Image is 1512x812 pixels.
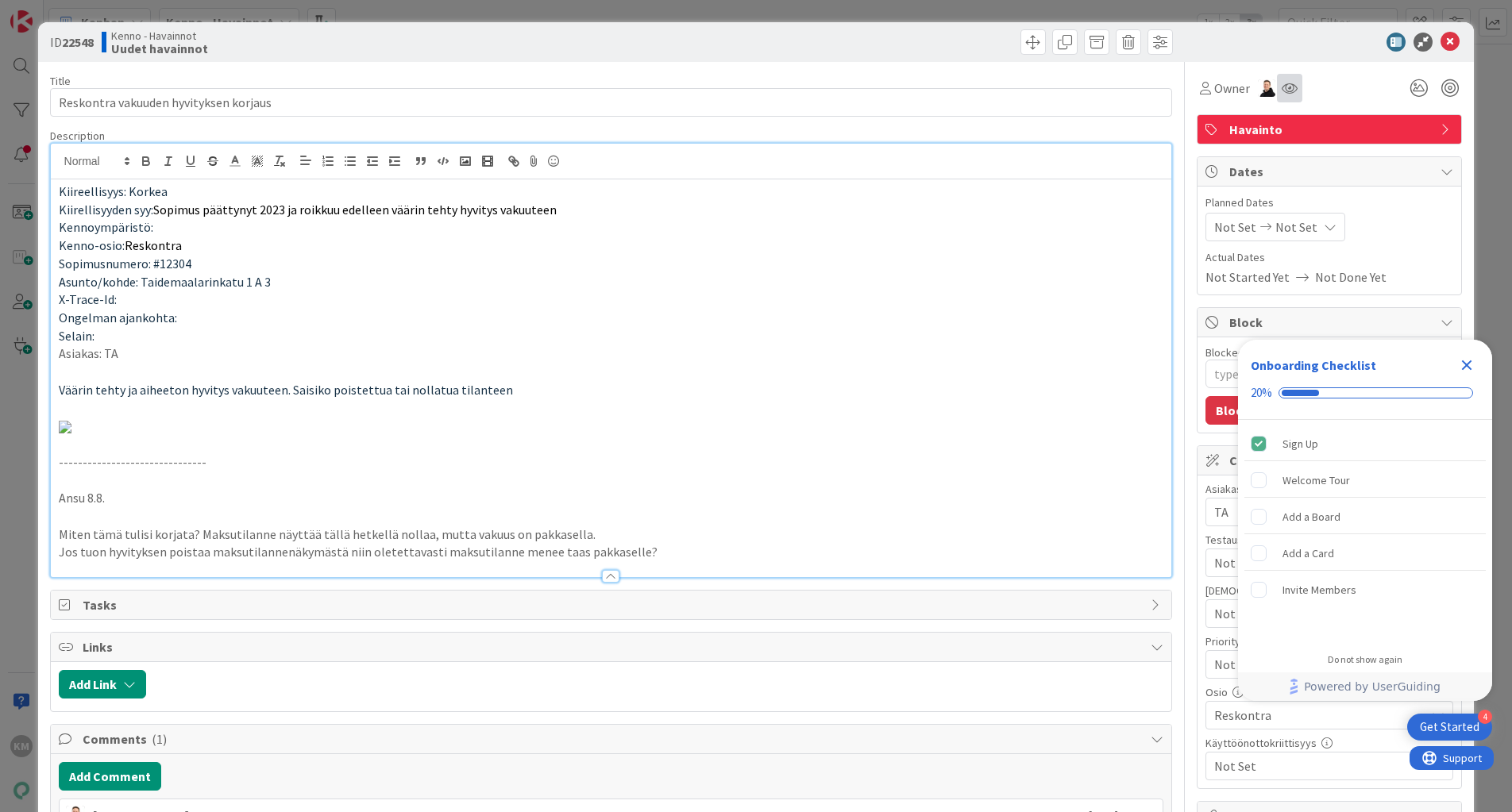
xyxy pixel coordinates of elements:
[59,421,71,433] img: attachment
[1258,79,1275,97] img: AN
[1251,386,1479,400] div: Checklist progress: 20%
[1238,420,1492,643] div: Checklist items
[125,237,182,253] span: Reskontra
[59,762,161,791] button: Add Comment
[1246,672,1484,701] a: Powered by UserGuiding
[59,202,153,217] span: Kiirellisyyden syy:
[1205,636,1453,647] div: Priority
[1205,483,1453,495] div: Asiakas
[59,344,1164,363] p: Asiakas: TA
[1282,507,1340,526] div: Add a Board
[1238,672,1492,701] div: Footer
[50,74,71,88] label: Title
[59,237,125,253] span: Kenno-osio:
[59,183,168,199] span: Kiireellisyys: Korkea
[59,219,153,235] span: Kennoympäristö:
[59,543,1164,561] p: Jos tuon hyvityksen poistaa maksutilannenäkymästä niin oletettavasti maksutilanne menee taas pakk...
[1214,553,1425,572] span: Not Set
[1205,737,1453,749] div: Käyttöönottokriittisyys
[111,42,208,55] b: Uudet havainnot
[1275,217,1317,237] span: Not Set
[1244,463,1486,498] div: Welcome Tour is incomplete.
[1229,162,1433,181] span: Dates
[152,731,167,747] span: ( 1 )
[33,2,72,21] span: Support
[59,256,191,271] span: Sopimusnumero: #12304
[62,34,94,50] b: 22548
[1420,719,1479,735] div: Get Started
[1282,434,1318,453] div: Sign Up
[1205,534,1453,545] div: Testaus
[1304,677,1441,696] span: Powered by UserGuiding
[1282,471,1350,490] div: Welcome Tour
[1282,544,1334,563] div: Add a Card
[1229,120,1433,139] span: Havainto
[1205,396,1259,425] button: Block
[59,328,94,344] span: Selain:
[1244,572,1486,607] div: Invite Members is incomplete.
[1205,687,1453,698] div: Osio
[1315,267,1387,287] span: Not Done Yet
[1244,426,1486,461] div: Sign Up is complete.
[153,202,557,217] span: Sopimus päättynyt 2023 ja roikkuu edelleen väärin tehty hyvitys vakuuteen
[59,291,117,307] span: X-Trace-Id:
[59,489,1164,507] p: Ansu 8.8.
[1251,386,1272,400] div: 20%
[50,88,1173,117] input: type card name here...
[59,310,177,325] span: Ongelman ajankohta:
[1229,313,1433,332] span: Block
[1205,194,1453,211] span: Planned Dates
[1244,536,1486,571] div: Add a Card is incomplete.
[83,637,1144,656] span: Links
[1251,356,1376,375] div: Onboarding Checklist
[1214,756,1425,775] span: Not Set
[111,29,208,42] span: Kenno - Havainnot
[1454,352,1479,378] div: Close Checklist
[59,525,1164,544] p: Miten tämä tulisi korjata? Maksutilanne näyttää tällä hetkellä nollaa, mutta vakuus on pakkasella.
[1229,451,1433,470] span: Custom Fields
[1214,604,1425,623] span: Not Set
[1244,499,1486,534] div: Add a Board is incomplete.
[1282,580,1356,599] div: Invite Members
[50,129,105,143] span: Description
[1214,653,1417,675] span: Not Set
[1205,585,1453,596] div: [DEMOGRAPHIC_DATA]
[59,274,271,290] span: Asunto/kohde: Taidemaalarinkatu 1 A 3
[1328,653,1402,666] div: Do not show again
[1214,706,1425,725] span: Reskontra
[59,670,146,698] button: Add Link
[1407,714,1492,741] div: Open Get Started checklist, remaining modules: 4
[1205,267,1290,287] span: Not Started Yet
[1214,502,1425,521] span: TA
[1214,79,1250,98] span: Owner
[83,595,1144,614] span: Tasks
[59,453,1164,471] p: -------------------------------
[1214,217,1256,237] span: Not Set
[83,729,1144,749] span: Comments
[59,382,513,398] span: Väärin tehty ja aiheeton hyvitys vakuuteen. Saisiko poistettua tai nollatua tilanteen
[50,33,94,52] span: ID
[1205,249,1453,266] span: Actual Dates
[1205,345,1282,360] label: Blocked Reason
[1478,710,1492,724] div: 4
[1238,340,1492,701] div: Checklist Container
